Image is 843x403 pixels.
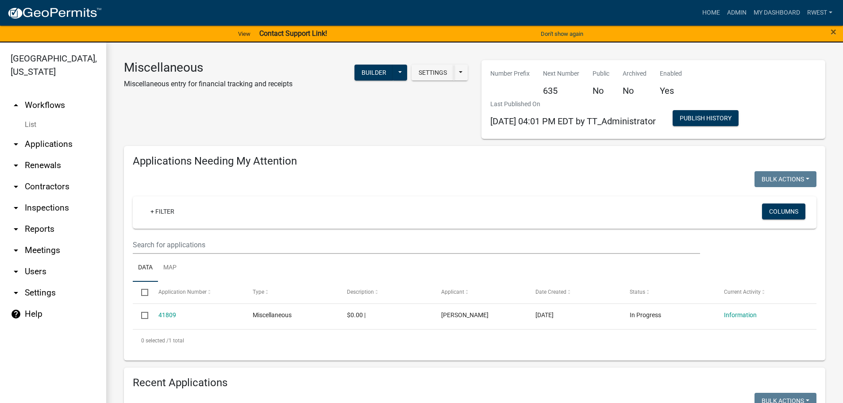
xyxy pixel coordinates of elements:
span: Miscellaneous [253,311,292,319]
strong: Contact Support Link! [259,29,327,38]
span: Current Activity [724,289,761,295]
button: Bulk Actions [754,171,816,187]
span: 05/11/2022 [535,311,554,319]
i: help [11,309,21,319]
a: rwest [804,4,836,21]
a: View [235,27,254,41]
a: Admin [724,4,750,21]
i: arrow_drop_down [11,288,21,298]
div: 1 total [133,330,816,352]
h3: Miscellaneous [124,60,293,75]
span: Application Number [158,289,207,295]
span: Description [347,289,374,295]
button: Columns [762,203,805,219]
a: My Dashboard [750,4,804,21]
h5: No [623,85,647,96]
i: arrow_drop_down [11,245,21,256]
i: arrow_drop_down [11,139,21,150]
i: arrow_drop_down [11,266,21,277]
i: arrow_drop_down [11,160,21,171]
datatable-header-cell: Date Created [527,282,621,303]
input: Search for applications [133,236,700,254]
i: arrow_drop_up [11,100,21,111]
span: Type [253,289,264,295]
span: × [831,26,836,38]
i: arrow_drop_down [11,224,21,234]
h4: Recent Applications [133,376,816,389]
datatable-header-cell: Applicant [433,282,527,303]
h4: Applications Needing My Attention [133,155,816,168]
datatable-header-cell: Description [339,282,433,303]
wm-modal-confirm: Workflow Publish History [673,115,739,122]
a: Data [133,254,158,282]
h5: Yes [660,85,682,96]
button: Publish History [673,110,739,126]
button: Close [831,27,836,37]
span: In Progress [630,311,661,319]
p: Next Number [543,69,579,78]
p: Number Prefix [490,69,530,78]
h5: 635 [543,85,579,96]
span: [DATE] 04:01 PM EDT by TT_Administrator [490,116,656,127]
datatable-header-cell: Status [621,282,716,303]
button: Don't show again [537,27,587,41]
p: Last Published On [490,100,656,109]
i: arrow_drop_down [11,203,21,213]
a: Map [158,254,182,282]
a: + Filter [143,203,181,219]
span: Applicant [441,289,464,295]
button: Settings [412,65,454,81]
button: Builder [354,65,393,81]
datatable-header-cell: Select [133,282,150,303]
h5: No [593,85,609,96]
a: Information [724,311,757,319]
a: Home [699,4,724,21]
span: 0 selected / [141,338,169,344]
p: Archived [623,69,647,78]
p: Enabled [660,69,682,78]
a: 41809 [158,311,176,319]
span: Date Created [535,289,566,295]
i: arrow_drop_down [11,181,21,192]
p: Miscellaneous entry for financial tracking and receipts [124,79,293,89]
span: Status [630,289,645,295]
span: Kevin Norred [441,311,489,319]
p: Public [593,69,609,78]
span: $0.00 | [347,311,366,319]
datatable-header-cell: Application Number [150,282,244,303]
datatable-header-cell: Type [244,282,338,303]
datatable-header-cell: Current Activity [716,282,810,303]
